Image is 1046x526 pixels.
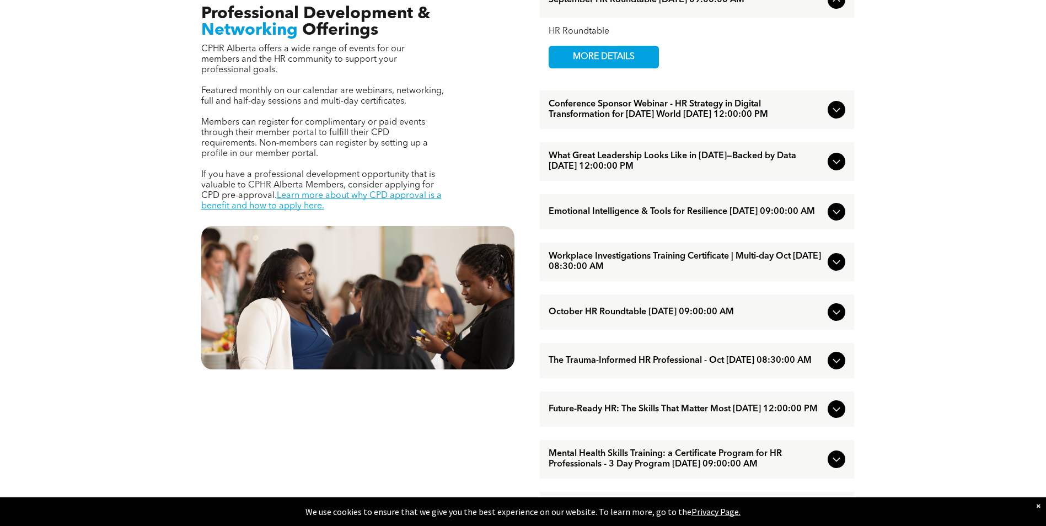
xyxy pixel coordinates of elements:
[201,118,428,158] span: Members can register for complimentary or paid events through their member portal to fulfill thei...
[549,151,823,172] span: What Great Leadership Looks Like in [DATE]—Backed by Data [DATE] 12:00:00 PM
[549,46,659,68] a: MORE DETAILS
[691,506,741,517] a: Privacy Page.
[549,207,823,217] span: Emotional Intelligence & Tools for Resilience [DATE] 09:00:00 AM
[201,22,298,39] span: Networking
[201,87,444,106] span: Featured monthly on our calendar are webinars, networking, full and half-day sessions and multi-d...
[549,404,823,415] span: Future-Ready HR: The Skills That Matter Most [DATE] 12:00:00 PM
[201,45,405,74] span: CPHR Alberta offers a wide range of events for our members and the HR community to support your p...
[549,26,845,37] div: HR Roundtable
[201,191,442,211] a: Learn more about why CPD approval is a benefit and how to apply here.
[549,307,823,318] span: October HR Roundtable [DATE] 09:00:00 AM
[549,449,823,470] span: Mental Health Skills Training: a Certificate Program for HR Professionals - 3 Day Program [DATE] ...
[560,46,647,68] span: MORE DETAILS
[201,6,430,22] span: Professional Development &
[549,251,823,272] span: Workplace Investigations Training Certificate | Multi-day Oct [DATE] 08:30:00 AM
[1036,500,1040,511] div: Dismiss notification
[201,170,435,200] span: If you have a professional development opportunity that is valuable to CPHR Alberta Members, cons...
[302,22,378,39] span: Offerings
[549,99,823,120] span: Conference Sponsor Webinar - HR Strategy in Digital Transformation for [DATE] World [DATE] 12:00:...
[549,356,823,366] span: The Trauma-Informed HR Professional - Oct [DATE] 08:30:00 AM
